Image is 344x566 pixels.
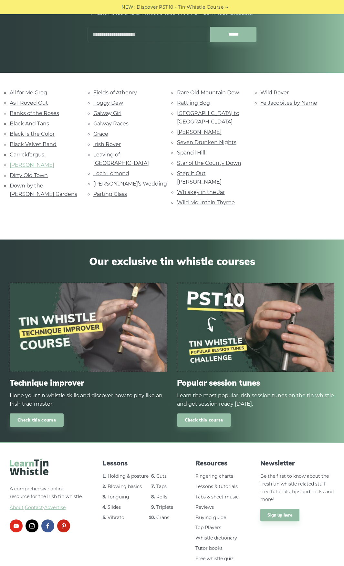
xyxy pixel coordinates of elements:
a: Check this course [10,413,64,427]
a: Down by the [PERSON_NAME] Gardens [10,183,77,197]
a: Rolls [156,494,167,500]
span: Newsletter [260,459,334,468]
span: Popular session tunes [177,378,335,388]
a: Cuts [156,473,167,479]
a: Triplets [156,504,173,510]
span: Lessons [103,459,177,468]
a: Lessons & tutorials [195,484,238,489]
a: Dirty Old Town [10,172,48,178]
a: Tutor books [195,545,223,551]
a: Whiskey in the Jar [177,189,225,195]
a: Black Is the Color [10,131,55,137]
a: Fields of Athenry [93,90,137,96]
a: Grace [93,131,108,137]
a: Crans [156,515,169,520]
a: Fingering charts [195,473,233,479]
span: Our exclusive tin whistle courses [10,255,334,267]
a: Check this course [177,413,231,427]
a: Wild Mountain Thyme [177,199,235,206]
a: Tabs & sheet music [195,494,239,500]
a: Vibrato [108,515,124,520]
a: Galway Girl [93,110,121,116]
a: Tonguing [108,494,129,500]
span: Advertise [44,505,66,510]
p: A comprehensive online resource for the Irish tin whistle. [10,485,84,511]
p: Be the first to know about the fresh tin whistle related stuff, free tutorials, tips and tricks a... [260,473,334,503]
a: As I Roved Out [10,100,48,106]
a: Carrickfergus [10,152,44,158]
a: Sign up here [260,509,299,522]
a: Reviews [195,504,214,510]
a: Irish Rover [93,141,121,147]
a: Slides [108,504,121,510]
a: Galway Races [93,121,129,127]
span: Contact [25,505,43,510]
a: All for Me Grog [10,90,47,96]
a: Parting Glass [93,191,127,197]
a: Spancil Hill [177,150,205,156]
a: Seven Drunken Nights [177,139,236,145]
img: tin-whistle-course [10,283,167,371]
span: Discover [137,4,158,11]
a: Contact·Advertise [25,505,66,510]
a: Rattling Bog [177,100,210,106]
a: Taps [156,484,167,489]
a: facebook [41,519,54,532]
span: · [10,504,84,512]
a: Blowing basics [108,484,142,489]
a: Top Players [195,525,221,530]
a: Step It Out [PERSON_NAME] [177,170,222,185]
a: Leaving of [GEOGRAPHIC_DATA] [93,152,149,166]
a: [GEOGRAPHIC_DATA] to [GEOGRAPHIC_DATA] [177,110,239,125]
div: Learn the most popular Irish session tunes on the tin whistle and get session ready [DATE]. [177,391,335,408]
a: Loch Lomond [93,170,129,176]
a: youtube [10,519,23,532]
a: Star of the County Down [177,160,241,166]
a: Free whistle quiz [195,556,234,561]
a: Banks of the Roses [10,110,59,116]
span: NEW: [121,4,135,11]
img: LearnTinWhistle.com [10,459,48,475]
a: Wild Rover [260,90,289,96]
a: PST10 - Tin Whistle Course [159,4,224,11]
a: Rare Old Mountain Dew [177,90,239,96]
a: Foggy Dew [93,100,123,106]
div: Hone your tin whistle skills and discover how to play like an Irish trad master. [10,391,167,408]
a: instagram [26,519,38,532]
a: [PERSON_NAME] [10,162,54,168]
a: [PERSON_NAME]’s Wedding [93,181,167,187]
a: Black And Tans [10,121,49,127]
a: Holding & posture [108,473,149,479]
a: Buying guide [195,515,226,520]
span: Technique improver [10,378,167,388]
a: [PERSON_NAME] [177,129,222,135]
a: Black Velvet Band [10,141,57,147]
a: About [10,505,24,510]
span: Resources [195,459,242,468]
a: Whistle dictionary [195,535,237,541]
a: Ye Jacobites by Name [260,100,317,106]
a: pinterest [57,519,70,532]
